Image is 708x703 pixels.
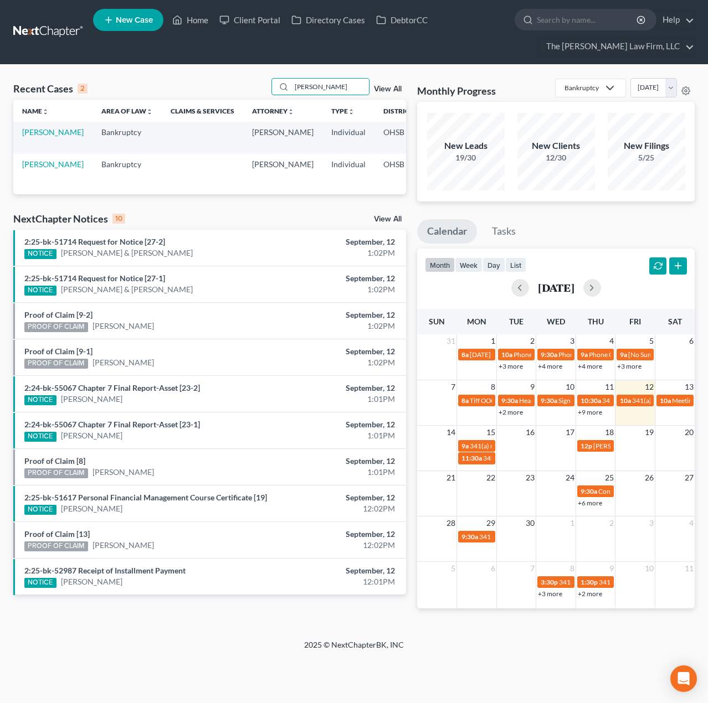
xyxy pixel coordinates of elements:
[455,257,483,272] button: week
[565,471,576,484] span: 24
[660,396,671,405] span: 10a
[93,154,162,185] td: Bankruptcy
[470,442,577,450] span: 341(a) meeting for [PERSON_NAME]
[565,380,576,394] span: 10
[537,9,638,30] input: Search by name...
[620,350,627,359] span: 9a
[617,362,642,370] a: +3 more
[417,84,496,97] h3: Monthly Progress
[93,321,154,332] a: [PERSON_NAME]
[565,426,576,439] span: 17
[608,152,685,163] div: 5/25
[331,107,355,115] a: Typeunfold_more
[78,84,88,94] div: 2
[604,426,615,439] span: 18
[24,541,88,551] div: PROOF OF CLAIM
[578,362,602,370] a: +4 more
[24,468,88,478] div: PROOF OF CLAIM
[42,108,49,115] i: unfold_more
[61,430,122,441] a: [PERSON_NAME]
[61,503,122,514] a: [PERSON_NAME]
[529,562,536,575] span: 7
[24,529,90,539] a: Proof of Claim [13]
[427,139,505,152] div: New Leads
[24,359,88,369] div: PROOF OF CLAIM
[578,408,602,416] a: +9 more
[529,334,536,348] span: 2
[61,247,193,259] a: [PERSON_NAME] & [PERSON_NAME]
[483,454,590,462] span: 341(a) meeting for [PERSON_NAME]
[461,442,469,450] span: 9a
[417,219,477,244] a: Calendar
[499,362,523,370] a: +3 more
[578,590,602,598] a: +2 more
[509,317,524,326] span: Tue
[620,396,631,405] span: 10a
[519,396,664,405] span: Hearing for [PERSON_NAME] & [PERSON_NAME]
[688,334,695,348] span: 6
[374,154,429,185] td: OHSB
[24,347,93,356] a: Proof of Claim [9-1]
[279,576,395,587] div: 12:01PM
[425,257,455,272] button: month
[450,380,456,394] span: 7
[146,108,153,115] i: unfold_more
[541,37,694,56] a: The [PERSON_NAME] Law Firm, LLC
[604,471,615,484] span: 25
[24,566,186,575] a: 2:25-bk-52987 Receipt of Installment Payment
[501,350,512,359] span: 10a
[279,419,395,430] div: September, 12
[93,540,154,551] a: [PERSON_NAME]
[322,154,374,185] td: Individual
[286,10,371,30] a: Directory Cases
[288,108,294,115] i: unfold_more
[24,578,57,588] div: NOTICE
[24,383,200,392] a: 2:24-bk-55067 Chapter 7 Final Report-Asset [23-2]
[167,10,214,30] a: Home
[644,426,655,439] span: 19
[374,85,402,93] a: View All
[243,122,322,153] td: [PERSON_NAME]
[569,334,576,348] span: 3
[541,578,558,586] span: 3:30p
[279,503,395,514] div: 12:02PM
[291,79,369,95] input: Search by name...
[162,100,243,122] th: Claims & Services
[383,107,420,115] a: Districtunfold_more
[525,426,536,439] span: 16
[24,432,57,442] div: NOTICE
[101,107,153,115] a: Area of Lawunfold_more
[24,273,165,283] a: 2:25-bk-51714 Request for Notice [27-1]
[505,257,526,272] button: list
[252,107,294,115] a: Attorneyunfold_more
[279,456,395,467] div: September, 12
[569,516,576,530] span: 1
[116,16,153,24] span: New Case
[644,471,655,484] span: 26
[445,334,456,348] span: 31
[608,334,615,348] span: 4
[479,533,578,541] span: 341 Hearing for [PERSON_NAME]
[427,152,505,163] div: 19/30
[581,578,598,586] span: 1:30p
[279,321,395,332] div: 1:02PM
[93,122,162,153] td: Bankruptcy
[214,10,286,30] a: Client Portal
[490,380,496,394] span: 8
[485,426,496,439] span: 15
[628,350,670,359] span: [No Summary]
[565,83,599,92] div: Bankruptcy
[24,310,93,319] a: Proof of Claim [9-2]
[322,122,374,153] td: Individual
[599,578,698,586] span: 341 Hearing for [PERSON_NAME]
[529,380,536,394] span: 9
[501,396,518,405] span: 9:30a
[648,516,655,530] span: 3
[24,249,57,259] div: NOTICE
[581,487,597,495] span: 9:30a
[93,467,154,478] a: [PERSON_NAME]
[279,236,395,247] div: September, 12
[684,380,695,394] span: 13
[24,237,165,246] a: 2:25-bk-51714 Request for Notice [27-2]
[470,350,491,359] span: [DATE]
